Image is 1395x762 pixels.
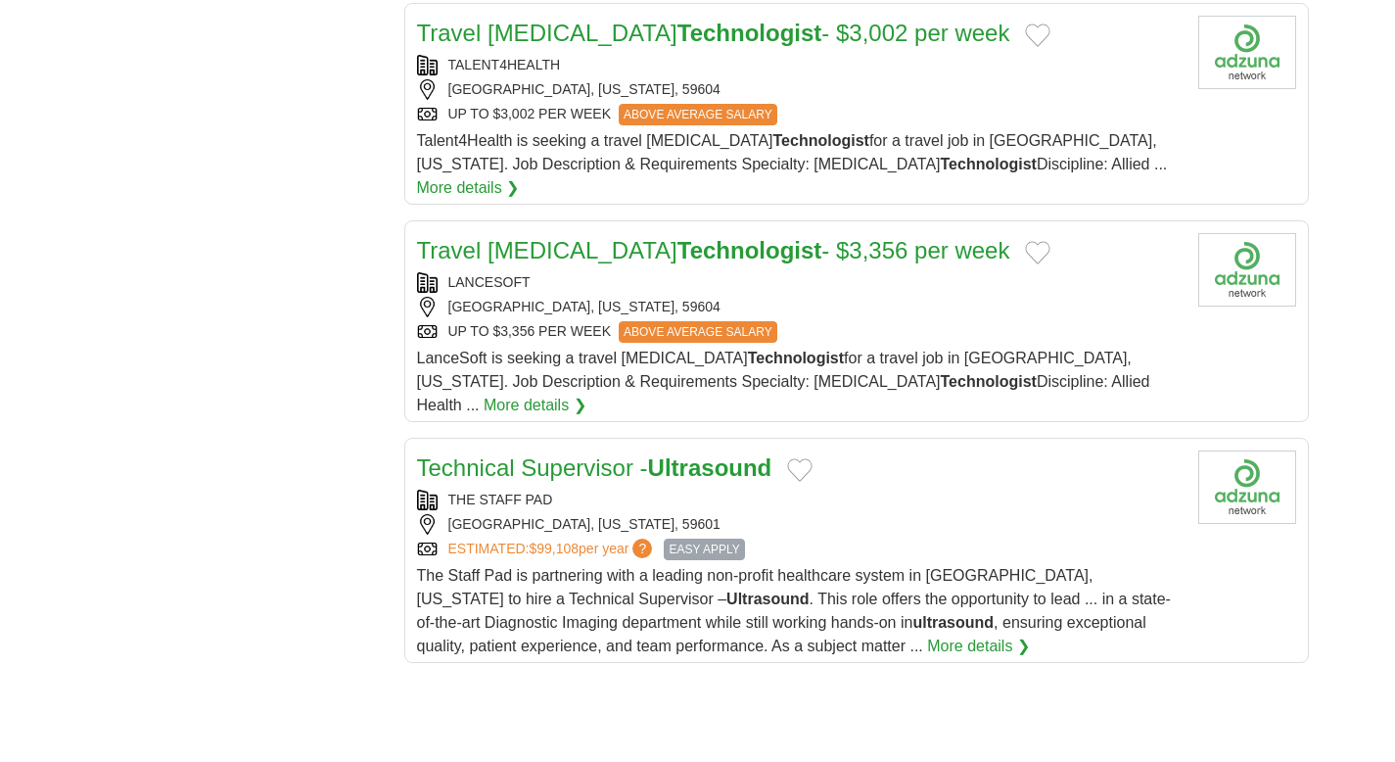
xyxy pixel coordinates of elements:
strong: Ultrasound [726,591,809,607]
img: Company logo [1198,16,1296,89]
span: ABOVE AVERAGE SALARY [619,104,777,125]
a: More details ❯ [484,394,586,417]
button: Add to favorite jobs [1025,24,1050,47]
div: TALENT4HEALTH [417,55,1183,75]
div: UP TO $3,356 PER WEEK [417,321,1183,343]
div: LANCESOFT [417,272,1183,293]
img: Company logo [1198,233,1296,307]
span: EASY APPLY [664,539,744,560]
span: ? [632,539,652,558]
span: LanceSoft is seeking a travel [MEDICAL_DATA] for a travel job in [GEOGRAPHIC_DATA], [US_STATE]. J... [417,350,1150,413]
button: Add to favorite jobs [787,458,813,482]
strong: Technologist [941,156,1037,172]
div: THE STAFF PAD [417,490,1183,510]
a: Travel [MEDICAL_DATA]Technologist- $3,002 per week [417,20,1010,46]
div: [GEOGRAPHIC_DATA], [US_STATE], 59601 [417,514,1183,535]
span: Talent4Health is seeking a travel [MEDICAL_DATA] for a travel job in [GEOGRAPHIC_DATA], [US_STATE... [417,132,1168,172]
strong: Technologist [677,20,822,46]
div: [GEOGRAPHIC_DATA], [US_STATE], 59604 [417,79,1183,100]
strong: Technologist [748,350,844,366]
span: The Staff Pad is partnering with a leading non-profit healthcare system in [GEOGRAPHIC_DATA], [US... [417,567,1171,654]
a: ESTIMATED:$99,108per year? [448,539,657,560]
a: More details ❯ [927,635,1030,658]
button: Add to favorite jobs [1025,241,1050,264]
a: Travel [MEDICAL_DATA]Technologist- $3,356 per week [417,237,1010,263]
span: $99,108 [529,541,579,556]
img: Company logo [1198,451,1296,524]
a: Technical Supervisor -Ultrasound [417,454,772,481]
strong: Technologist [941,373,1037,390]
strong: Technologist [773,132,869,149]
strong: ultrasound [912,614,994,631]
span: ABOVE AVERAGE SALARY [619,321,777,343]
a: More details ❯ [417,176,520,200]
div: [GEOGRAPHIC_DATA], [US_STATE], 59604 [417,297,1183,317]
strong: Ultrasound [648,454,772,481]
strong: Technologist [677,237,822,263]
div: UP TO $3,002 PER WEEK [417,104,1183,125]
